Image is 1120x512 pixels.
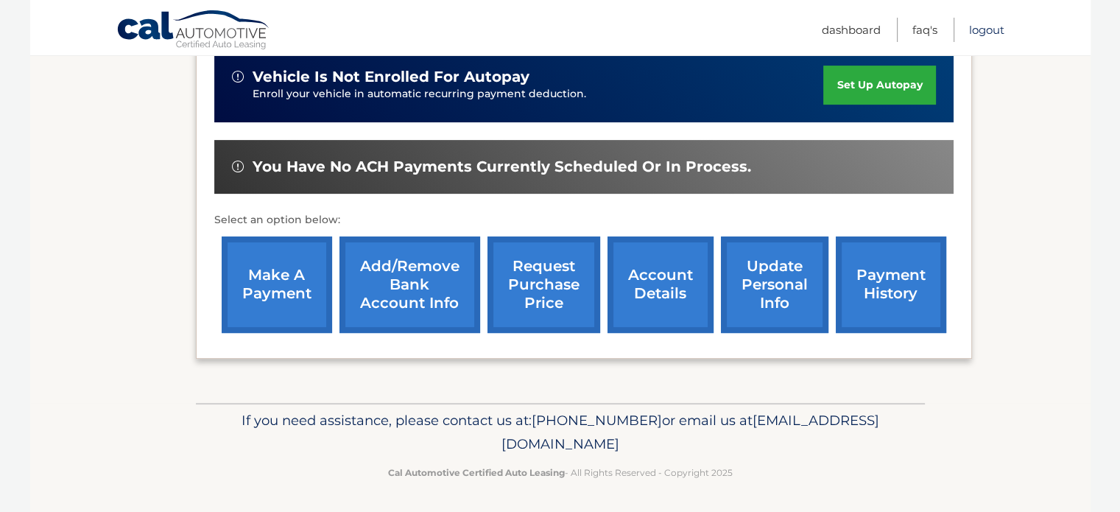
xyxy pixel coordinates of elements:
span: You have no ACH payments currently scheduled or in process. [253,158,751,176]
a: FAQ's [912,18,937,42]
a: account details [607,236,714,333]
p: - All Rights Reserved - Copyright 2025 [205,465,915,480]
a: Dashboard [822,18,881,42]
span: vehicle is not enrolled for autopay [253,68,529,86]
span: [PHONE_NUMBER] [532,412,662,429]
a: Cal Automotive [116,10,271,52]
strong: Cal Automotive Certified Auto Leasing [388,467,565,478]
a: Add/Remove bank account info [339,236,480,333]
p: Select an option below: [214,211,954,229]
img: alert-white.svg [232,161,244,172]
a: request purchase price [487,236,600,333]
p: If you need assistance, please contact us at: or email us at [205,409,915,456]
img: alert-white.svg [232,71,244,83]
a: make a payment [222,236,332,333]
a: payment history [836,236,946,333]
a: set up autopay [823,66,935,105]
p: Enroll your vehicle in automatic recurring payment deduction. [253,86,824,102]
a: update personal info [721,236,828,333]
a: Logout [969,18,1004,42]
